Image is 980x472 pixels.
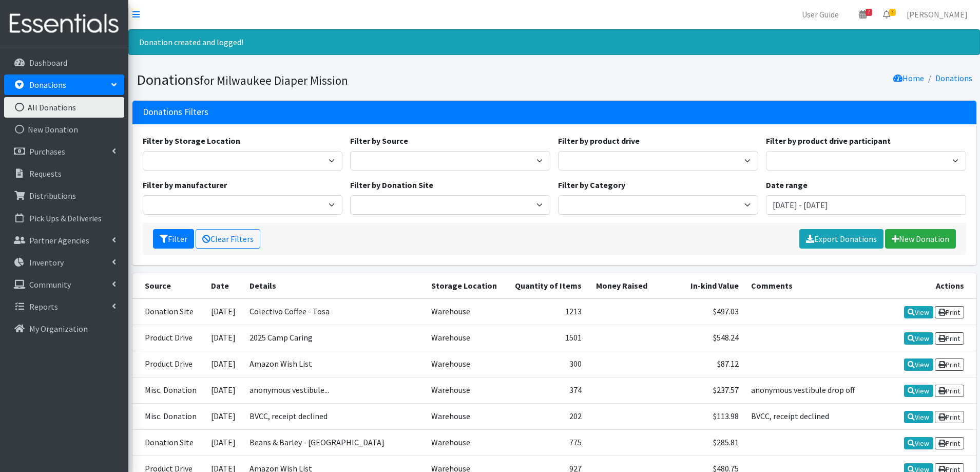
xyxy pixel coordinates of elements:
[4,52,124,73] a: Dashboard
[766,195,966,215] input: January 1, 2011 - December 31, 2011
[4,74,124,95] a: Donations
[350,135,408,147] label: Filter by Source
[132,273,205,298] th: Source
[29,301,58,312] p: Reports
[243,273,425,298] th: Details
[506,404,587,430] td: 202
[654,273,745,298] th: In-kind Value
[875,4,898,25] a: 3
[904,411,933,423] a: View
[794,4,847,25] a: User Guide
[558,135,640,147] label: Filter by product drive
[243,430,425,456] td: Beans & Barley - [GEOGRAPHIC_DATA]
[4,274,124,295] a: Community
[205,377,243,403] td: [DATE]
[4,252,124,273] a: Inventory
[4,7,124,41] img: HumanEssentials
[904,358,933,371] a: View
[425,404,506,430] td: Warehouse
[425,377,506,403] td: Warehouse
[29,279,71,290] p: Community
[425,298,506,325] td: Warehouse
[132,351,205,377] td: Product Drive
[654,351,745,377] td: $87.12
[425,325,506,351] td: Warehouse
[506,430,587,456] td: 775
[4,163,124,184] a: Requests
[654,298,745,325] td: $497.03
[205,325,243,351] td: [DATE]
[935,306,964,318] a: Print
[205,351,243,377] td: [DATE]
[654,404,745,430] td: $113.98
[904,306,933,318] a: View
[766,179,808,191] label: Date range
[425,273,506,298] th: Storage Location
[205,298,243,325] td: [DATE]
[506,325,587,351] td: 1501
[935,73,972,83] a: Donations
[143,107,208,118] h3: Donations Filters
[904,385,933,397] a: View
[29,146,65,157] p: Purchases
[137,71,551,89] h1: Donations
[851,4,875,25] a: 2
[200,73,348,88] small: for Milwaukee Diaper Mission
[4,185,124,206] a: Distributions
[350,179,433,191] label: Filter by Donation Site
[243,351,425,377] td: Amazon Wish List
[935,385,964,397] a: Print
[506,377,587,403] td: 374
[132,377,205,403] td: Misc. Donation
[766,135,891,147] label: Filter by product drive participant
[889,9,896,16] span: 3
[4,141,124,162] a: Purchases
[4,208,124,229] a: Pick Ups & Deliveries
[506,351,587,377] td: 300
[4,230,124,251] a: Partner Agencies
[745,377,895,403] td: anonymous vestibule drop off
[904,437,933,449] a: View
[558,179,625,191] label: Filter by Category
[29,80,66,90] p: Donations
[29,213,102,223] p: Pick Ups & Deliveries
[893,73,924,83] a: Home
[29,191,76,201] p: Distributions
[132,325,205,351] td: Product Drive
[935,437,964,449] a: Print
[904,332,933,345] a: View
[895,273,976,298] th: Actions
[425,351,506,377] td: Warehouse
[132,430,205,456] td: Donation Site
[654,377,745,403] td: $237.57
[935,332,964,345] a: Print
[132,404,205,430] td: Misc. Donation
[243,298,425,325] td: Colectivo Coffee - Tosa
[4,97,124,118] a: All Donations
[4,296,124,317] a: Reports
[506,298,587,325] td: 1213
[29,257,64,268] p: Inventory
[425,430,506,456] td: Warehouse
[243,404,425,430] td: BVCC, receipt declined
[588,273,654,298] th: Money Raised
[243,325,425,351] td: 2025 Camp Caring
[132,298,205,325] td: Donation Site
[143,179,227,191] label: Filter by manufacturer
[866,9,872,16] span: 2
[143,135,240,147] label: Filter by Storage Location
[205,404,243,430] td: [DATE]
[205,273,243,298] th: Date
[885,229,956,249] a: New Donation
[153,229,194,249] button: Filter
[196,229,260,249] a: Clear Filters
[898,4,976,25] a: [PERSON_NAME]
[654,430,745,456] td: $285.81
[935,411,964,423] a: Print
[935,358,964,371] a: Print
[29,58,67,68] p: Dashboard
[799,229,883,249] a: Export Donations
[29,324,88,334] p: My Organization
[506,273,587,298] th: Quantity of Items
[745,273,895,298] th: Comments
